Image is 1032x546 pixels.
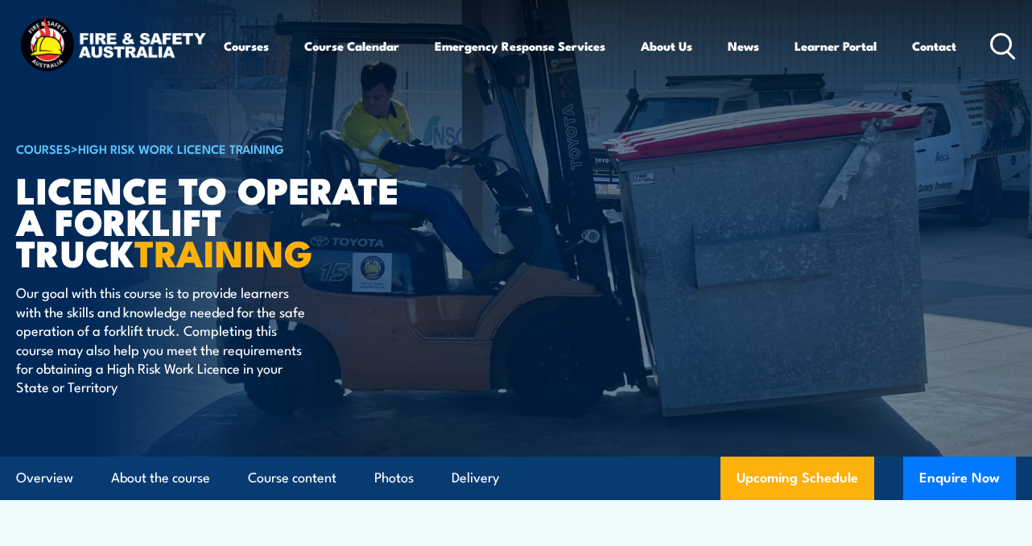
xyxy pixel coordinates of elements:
[728,27,759,65] a: News
[224,27,269,65] a: Courses
[641,27,692,65] a: About Us
[452,457,499,499] a: Delivery
[16,457,73,499] a: Overview
[912,27,956,65] a: Contact
[720,457,874,500] a: Upcoming Schedule
[78,139,284,157] a: High Risk Work Licence Training
[435,27,605,65] a: Emergency Response Services
[903,457,1016,500] button: Enquire Now
[16,139,414,158] h6: >
[134,224,313,279] strong: TRAINING
[16,283,310,395] p: Our goal with this course is to provide learners with the skills and knowledge needed for the saf...
[16,139,71,157] a: COURSES
[248,457,336,499] a: Course content
[16,173,414,267] h1: Licence to operate a forklift truck
[374,457,414,499] a: Photos
[111,457,210,499] a: About the course
[795,27,877,65] a: Learner Portal
[304,27,399,65] a: Course Calendar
